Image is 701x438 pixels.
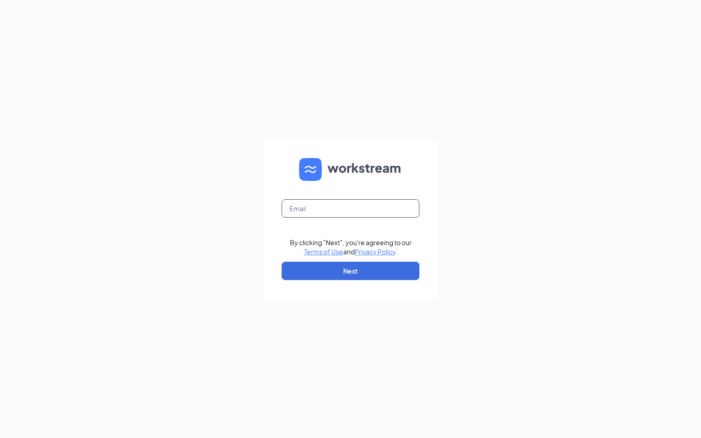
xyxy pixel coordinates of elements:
a: Terms of Use [304,247,343,256]
img: WS logo and Workstream text [299,158,402,181]
div: By clicking "Next", you're agreeing to our and . [290,238,412,256]
input: Email [282,199,419,218]
a: Privacy Policy [355,247,396,256]
button: Next [282,262,419,280]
